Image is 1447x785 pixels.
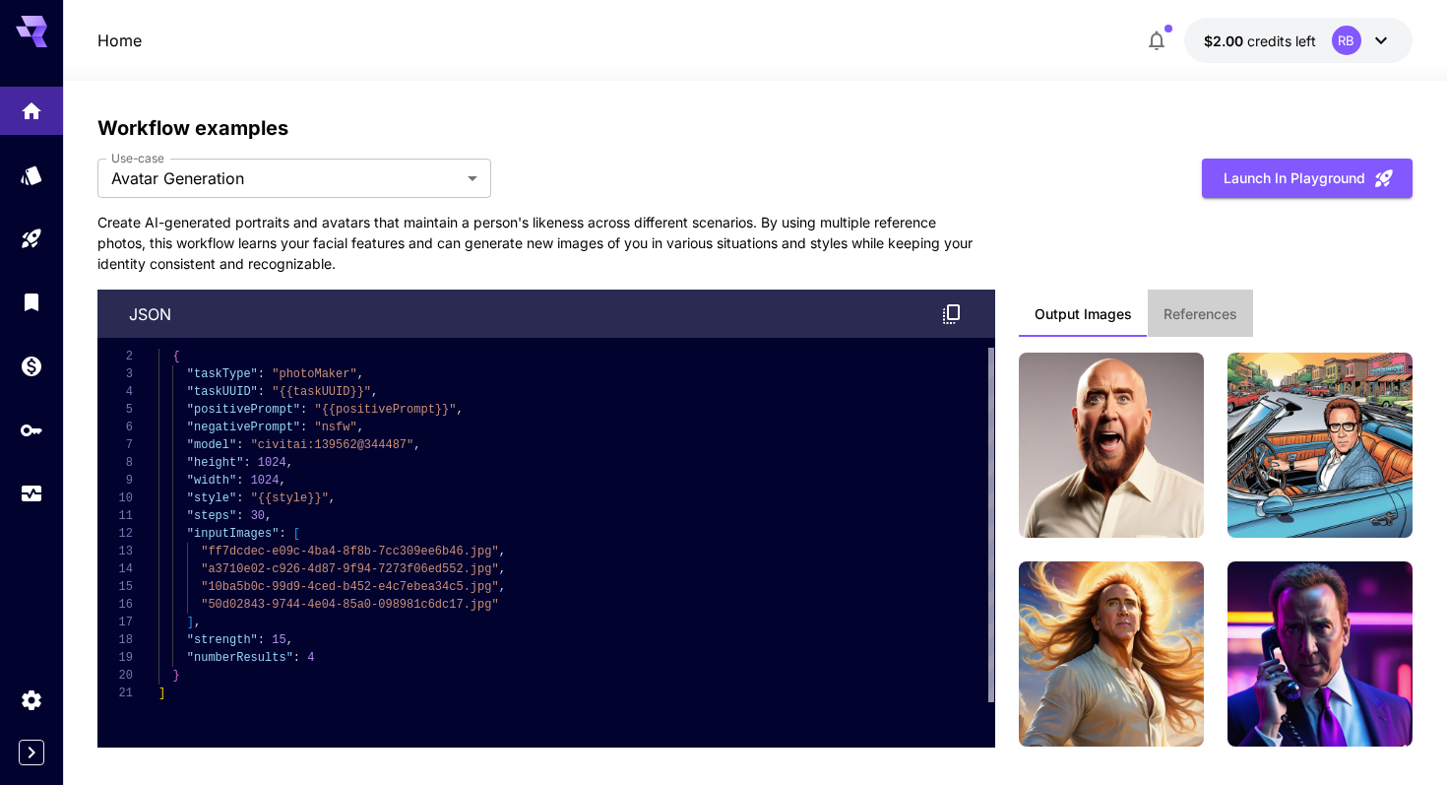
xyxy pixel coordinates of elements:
[293,527,300,541] span: [
[1184,18,1413,63] button: $2.00RB
[20,687,43,712] div: Settings
[97,436,133,454] div: 7
[1202,159,1413,199] button: Launch in Playground
[97,348,133,365] div: 2
[187,474,236,488] span: "width"
[187,633,258,647] span: "strength"
[315,421,357,434] span: "nsfw"
[499,545,506,558] span: ,
[357,421,364,434] span: ,
[293,651,300,665] span: :
[265,509,272,523] span: ,
[20,354,43,378] div: Wallet
[97,667,133,685] div: 20
[187,421,300,434] span: "negativePrompt"
[97,212,983,274] p: Create AI-generated portraits and avatars that maintain a person's likeness across different scen...
[272,367,356,381] span: "photoMaker"
[201,580,498,594] span: "10ba5b0c-99d9-4ced-b452-e4c7ebea34c5.jpg"
[187,403,300,417] span: "positivePrompt"
[329,491,336,505] span: ,
[20,227,43,251] div: Playground
[307,651,314,665] span: 4
[187,491,236,505] span: "style"
[97,649,133,667] div: 19
[371,385,378,399] span: ,
[97,631,133,649] div: 18
[187,509,236,523] span: "steps"
[357,367,364,381] span: ,
[111,166,460,190] span: Avatar Generation
[286,456,293,470] span: ,
[97,29,142,52] nav: breadcrumb
[1019,561,1204,747] img: man rwre long hair, enjoying sun and wind` - Style: `Fantasy art
[272,385,371,399] span: "{{taskUUID}}"
[97,29,142,52] a: Home
[236,509,243,523] span: :
[1204,33,1247,49] span: $2.00
[457,403,464,417] span: ,
[97,472,133,490] div: 9
[272,633,285,647] span: 15
[251,438,414,452] span: "civitai:139562@344487"
[201,562,498,576] span: "a3710e02-c926-4d87-9f94-7273f06ed552.jpg"
[1227,353,1413,538] img: man rwre in a convertible car
[97,525,133,543] div: 12
[97,685,133,702] div: 21
[97,401,133,419] div: 5
[187,367,258,381] span: "taskType"
[1035,305,1132,323] span: Output Images
[20,290,43,314] div: Library
[97,490,133,507] div: 10
[315,403,457,417] span: "{{positivePrompt}}"
[251,509,265,523] span: 30
[300,403,307,417] span: :
[187,385,258,399] span: "taskUUID"
[20,163,43,187] div: Models
[97,454,133,472] div: 8
[1164,305,1237,323] span: References
[413,438,420,452] span: ,
[158,687,165,700] span: ]
[251,491,329,505] span: "{{style}}"
[187,616,194,629] span: ]
[236,491,243,505] span: :
[258,385,265,399] span: :
[194,616,201,629] span: ,
[173,350,180,363] span: {
[97,419,133,436] div: 6
[1332,26,1361,55] div: RB
[201,545,498,558] span: "ff7dcdec-e09c-4ba4-8f8b-7cc309ee6b46.jpg"
[258,456,286,470] span: 1024
[97,365,133,383] div: 3
[286,633,293,647] span: ,
[251,474,280,488] span: 1024
[173,669,180,683] span: }
[187,456,244,470] span: "height"
[187,438,236,452] span: "model"
[1227,561,1413,747] img: closeup man rwre on the phone, wearing a suit
[97,507,133,525] div: 11
[258,367,265,381] span: :
[97,596,133,614] div: 16
[19,740,44,765] button: Expand sidebar
[187,527,280,541] span: "inputImages"
[129,302,171,326] p: json
[201,598,498,612] span: "50d02843-9744-4e04-85a0-098981c6dc17.jpg"
[280,527,286,541] span: :
[97,614,133,631] div: 17
[1019,353,1204,538] a: man rwre long hair, enjoying sun and wind
[20,418,43,442] div: API Keys
[280,474,286,488] span: ,
[1247,33,1316,49] span: credits left
[97,578,133,596] div: 15
[236,474,243,488] span: :
[97,383,133,401] div: 4
[20,98,43,122] div: Home
[97,543,133,560] div: 13
[300,421,307,434] span: :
